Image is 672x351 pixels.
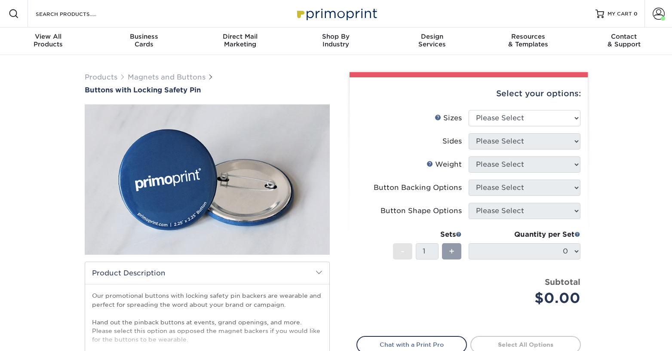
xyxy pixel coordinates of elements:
[576,33,672,48] div: & Support
[96,27,192,55] a: BusinessCards
[85,73,117,81] a: Products
[192,27,288,55] a: Direct MailMarketing
[576,27,672,55] a: Contact& Support
[401,245,405,258] span: -
[96,33,192,40] span: Business
[374,183,462,193] div: Button Backing Options
[634,11,638,17] span: 0
[85,86,330,94] a: Buttons with Locking Safety Pin
[384,33,480,40] span: Design
[380,206,462,216] div: Button Shape Options
[475,288,580,308] div: $0.00
[85,95,330,264] img: Buttons with Locking Safety Pin 01
[480,33,576,48] div: & Templates
[469,229,580,240] div: Quantity per Set
[2,325,73,348] iframe: Google Customer Reviews
[384,27,480,55] a: DesignServices
[435,113,462,123] div: Sizes
[85,86,201,94] span: Buttons with Locking Safety Pin
[85,262,329,284] h2: Product Description
[192,33,288,48] div: Marketing
[35,9,119,19] input: SEARCH PRODUCTS.....
[288,33,384,40] span: Shop By
[449,245,454,258] span: +
[384,33,480,48] div: Services
[293,4,379,23] img: Primoprint
[128,73,206,81] a: Magnets and Buttons
[576,33,672,40] span: Contact
[480,27,576,55] a: Resources& Templates
[442,136,462,147] div: Sides
[480,33,576,40] span: Resources
[96,33,192,48] div: Cards
[393,229,462,240] div: Sets
[192,33,288,40] span: Direct Mail
[288,33,384,48] div: Industry
[545,277,580,287] strong: Subtotal
[356,77,581,110] div: Select your options:
[288,27,384,55] a: Shop ByIndustry
[427,159,462,170] div: Weight
[608,10,632,18] span: MY CART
